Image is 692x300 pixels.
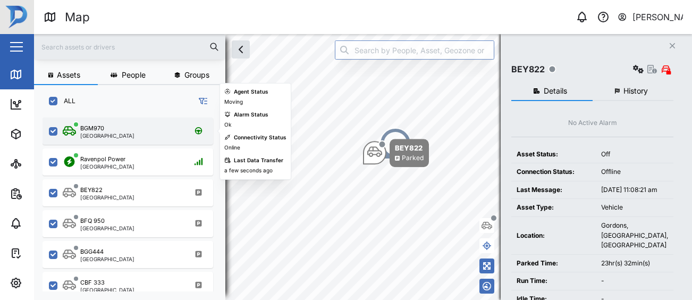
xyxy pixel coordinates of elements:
div: Tasks [28,247,57,259]
div: Run Time: [517,276,590,286]
div: Reports [28,188,64,199]
div: Alarm Status [234,111,268,119]
button: [PERSON_NAME] [617,10,683,24]
div: Off [601,149,668,160]
div: a few seconds ago [224,166,273,175]
div: Location: [517,231,590,241]
div: Online [224,144,240,152]
div: Dashboard [28,98,75,110]
div: BEY822 [395,143,424,153]
div: Last Message: [517,185,590,195]
div: [GEOGRAPHIC_DATA] [80,195,134,200]
label: ALL [57,97,75,105]
div: Asset Status: [517,149,590,160]
div: Map [28,69,52,80]
div: [GEOGRAPHIC_DATA] [80,226,134,231]
div: Gordons, [GEOGRAPHIC_DATA], [GEOGRAPHIC_DATA] [601,221,668,251]
div: Asset Type: [517,203,590,213]
div: Last Data Transfer [234,156,283,165]
div: BGG444 [80,247,104,256]
input: Search assets or drivers [40,39,219,55]
div: Connectivity Status [234,134,286,142]
div: Connection Status: [517,167,590,177]
div: Map marker [379,128,411,160]
div: [DATE] 11:08:21 am [601,185,668,195]
canvas: Map [34,34,692,300]
div: Ravenpol Power [80,155,125,164]
div: - [601,276,668,286]
span: Assets [57,71,80,79]
div: 23hr(s) 32min(s) [601,259,668,269]
div: Vehicle [601,203,668,213]
div: Assets [28,128,61,140]
div: [GEOGRAPHIC_DATA] [80,133,134,138]
div: Sites [28,158,53,170]
span: Groups [184,71,209,79]
div: [GEOGRAPHIC_DATA] [80,287,134,293]
div: Alarms [28,218,61,229]
div: 7 [393,138,398,149]
div: Map marker [363,139,429,167]
span: People [122,71,146,79]
div: Offline [601,167,668,177]
input: Search by People, Asset, Geozone or Place [335,40,494,60]
img: Main Logo [5,5,29,29]
div: BFQ 950 [80,216,105,226]
div: Parked Time: [517,259,590,269]
div: Ok [224,121,231,129]
div: [GEOGRAPHIC_DATA] [80,256,134,262]
div: BEY822 [511,63,545,76]
span: History [623,87,648,95]
div: [GEOGRAPHIC_DATA] [80,164,134,169]
div: Moving [224,98,243,106]
div: Settings [28,277,65,289]
div: grid [43,114,225,291]
div: CBF 333 [80,278,105,287]
div: Map [65,8,90,27]
div: BEY822 [80,186,103,195]
div: No Active Alarm [568,118,617,128]
div: [PERSON_NAME] [632,11,683,24]
div: BGM970 [80,124,104,133]
div: Parked [402,153,424,163]
span: Details [544,87,567,95]
div: Agent Status [234,88,268,96]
